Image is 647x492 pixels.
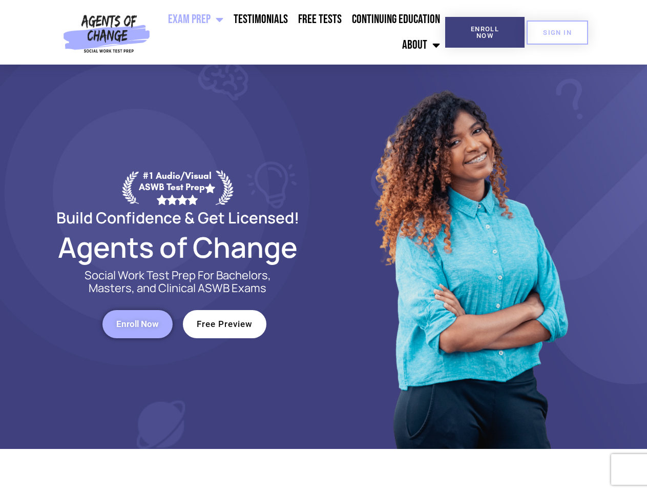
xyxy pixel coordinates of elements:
span: SIGN IN [543,29,572,36]
nav: Menu [154,7,445,58]
a: About [397,32,445,58]
a: Enroll Now [445,17,525,48]
h2: Build Confidence & Get Licensed! [32,210,324,225]
a: Exam Prep [163,7,228,32]
a: Enroll Now [102,310,173,338]
span: Free Preview [197,320,253,329]
a: Continuing Education [347,7,445,32]
span: Enroll Now [462,26,508,39]
a: Free Preview [183,310,266,338]
p: Social Work Test Prep For Bachelors, Masters, and Clinical ASWB Exams [73,269,283,295]
div: #1 Audio/Visual ASWB Test Prep [139,170,216,204]
img: Website Image 1 (1) [367,65,572,449]
a: Free Tests [293,7,347,32]
h2: Agents of Change [32,235,324,259]
a: SIGN IN [527,20,588,45]
span: Enroll Now [116,320,159,329]
a: Testimonials [228,7,293,32]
